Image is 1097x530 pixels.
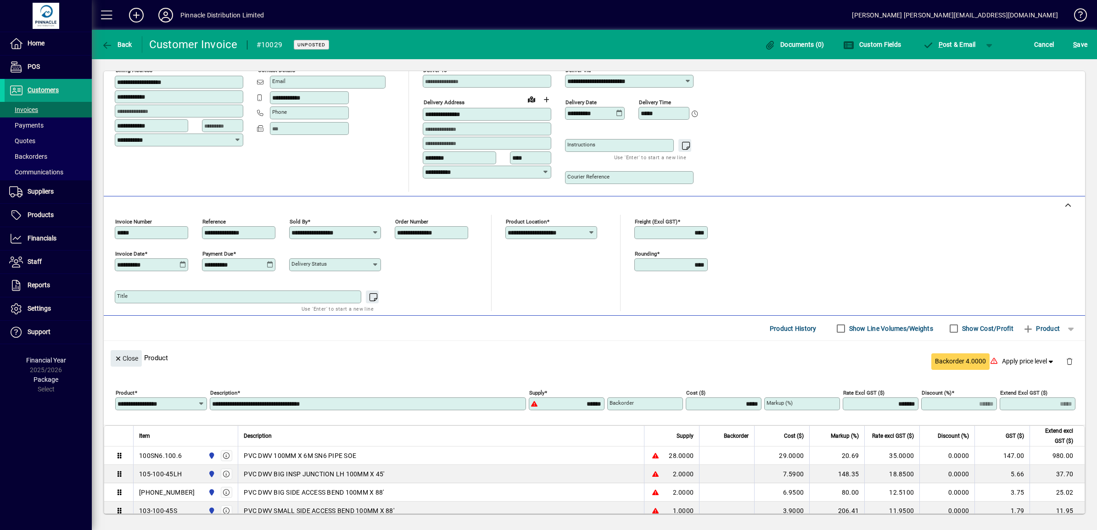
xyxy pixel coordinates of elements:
[114,351,138,366] span: Close
[297,42,325,48] span: Unposted
[5,321,92,344] a: Support
[767,400,793,406] mat-label: Markup (%)
[870,488,914,497] div: 12.5100
[1023,321,1060,336] span: Product
[111,350,142,367] button: Close
[1058,350,1080,372] button: Delete
[244,451,356,460] span: PVC DWV 100MM X 6M SN6 PIPE SOE
[565,99,597,106] mat-label: Delivery date
[28,234,56,242] span: Financials
[9,106,38,113] span: Invoices
[257,38,283,52] div: #10029
[567,141,595,148] mat-label: Instructions
[1071,36,1090,53] button: Save
[974,465,1030,483] td: 5.66
[244,506,394,515] span: PVC DWV SMALL SIDE ACCESS BEND 100MM X 88'
[754,465,809,483] td: 7.5900
[1067,2,1086,32] a: Knowledge Base
[28,328,50,335] span: Support
[9,122,44,129] span: Payments
[1030,465,1085,483] td: 37.70
[206,487,216,497] span: Pinnacle Distribution
[1058,357,1080,365] app-page-header-button: Delete
[765,41,824,48] span: Documents (0)
[974,502,1030,520] td: 1.79
[1032,36,1057,53] button: Cancel
[210,390,237,396] mat-label: Description
[673,488,694,497] span: 2.0000
[139,506,177,515] div: 103-100-45S
[918,36,980,53] button: Post & Email
[116,390,134,396] mat-label: Product
[5,117,92,133] a: Payments
[762,36,827,53] button: Documents (0)
[28,305,51,312] span: Settings
[1034,37,1054,52] span: Cancel
[1002,357,1055,366] span: Apply price level
[202,251,233,257] mat-label: Payment due
[809,465,864,483] td: 148.35
[202,218,226,225] mat-label: Reference
[673,469,694,479] span: 2.0000
[28,188,54,195] span: Suppliers
[92,36,142,53] app-page-header-button: Back
[5,133,92,149] a: Quotes
[919,502,974,520] td: 0.0000
[1000,390,1047,396] mat-label: Extend excl GST ($)
[677,431,694,441] span: Supply
[686,390,705,396] mat-label: Cost ($)
[101,41,132,48] span: Back
[28,63,40,70] span: POS
[1006,431,1024,441] span: GST ($)
[529,390,544,396] mat-label: Supply
[5,102,92,117] a: Invoices
[5,180,92,203] a: Suppliers
[1030,502,1085,520] td: 11.95
[635,218,677,225] mat-label: Freight (excl GST)
[847,324,933,333] label: Show Line Volumes/Weights
[998,353,1059,370] button: Apply price level
[291,261,327,267] mat-label: Delivery status
[9,153,47,160] span: Backorders
[117,293,128,299] mat-label: Title
[9,137,35,145] span: Quotes
[5,227,92,250] a: Financials
[919,483,974,502] td: 0.0000
[872,431,914,441] span: Rate excl GST ($)
[614,152,686,162] mat-hint: Use 'Enter' to start a new line
[5,149,92,164] a: Backorders
[506,218,547,225] mat-label: Product location
[539,92,554,107] button: Choose address
[244,469,384,479] span: PVC DWV BIG INSP JUNCTION LH 100MM X 45'
[610,400,634,406] mat-label: Backorder
[216,60,231,74] a: View on map
[99,36,134,53] button: Back
[231,60,246,75] button: Copy to Delivery address
[1018,320,1064,337] button: Product
[922,390,951,396] mat-label: Discount (%)
[115,251,145,257] mat-label: Invoice date
[843,390,884,396] mat-label: Rate excl GST ($)
[639,99,671,106] mat-label: Delivery time
[104,341,1085,374] div: Product
[28,211,54,218] span: Products
[673,506,694,515] span: 1.0000
[244,488,384,497] span: PVC DWV BIG SIDE ACCESS BEND 100MM X 88'
[1030,483,1085,502] td: 25.02
[809,446,864,465] td: 20.69
[28,281,50,289] span: Reports
[870,451,914,460] div: 35.0000
[923,41,976,48] span: ost & Email
[567,173,610,180] mat-label: Courier Reference
[5,164,92,180] a: Communications
[931,353,990,370] button: Backorder 4.0000
[395,218,428,225] mat-label: Order number
[843,41,901,48] span: Custom Fields
[206,506,216,516] span: Pinnacle Distribution
[5,32,92,55] a: Home
[724,431,749,441] span: Backorder
[974,446,1030,465] td: 147.00
[206,451,216,461] span: Pinnacle Distribution
[139,469,182,479] div: 105-100-45LH
[115,218,152,225] mat-label: Invoice number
